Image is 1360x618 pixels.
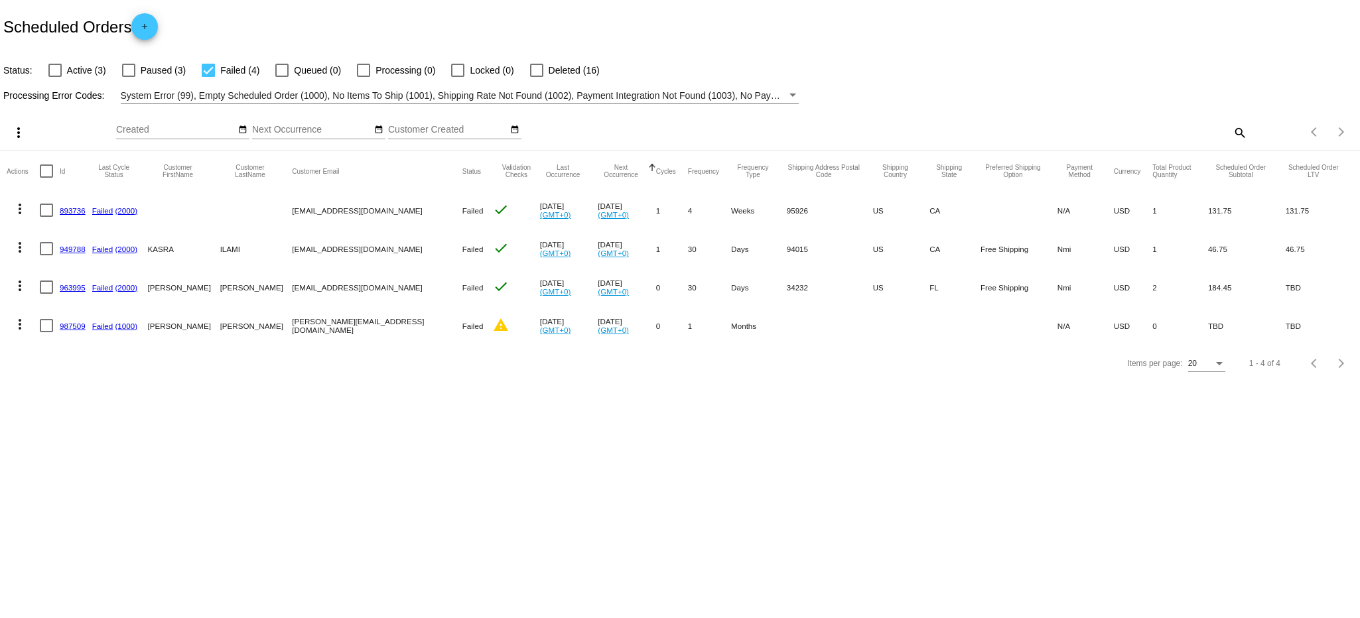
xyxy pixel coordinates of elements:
mat-cell: TBD [1286,306,1353,345]
span: Failed [462,283,484,292]
a: Failed [92,283,113,292]
mat-cell: Free Shipping [981,268,1057,306]
mat-cell: 0 [1152,306,1208,345]
a: (GMT+0) [598,326,629,334]
a: (GMT+0) [540,287,571,296]
mat-cell: N/A [1057,306,1114,345]
a: 987509 [60,322,86,330]
mat-select: Filter by Processing Error Codes [121,88,799,104]
mat-icon: date_range [238,125,247,135]
span: Active (3) [67,62,106,78]
span: Failed [462,322,484,330]
span: Failed [462,245,484,253]
span: Queued (0) [294,62,341,78]
div: 1 - 4 of 4 [1249,359,1280,368]
span: Locked (0) [470,62,513,78]
button: Change sorting for Id [60,167,65,175]
a: Failed [92,322,113,330]
mat-select: Items per page: [1188,359,1225,369]
mat-cell: 34232 [787,268,873,306]
mat-cell: KASRA [148,229,220,268]
mat-cell: CA [929,191,981,229]
mat-icon: date_range [510,125,519,135]
mat-cell: Weeks [731,191,787,229]
mat-cell: Days [731,268,787,306]
mat-cell: 95926 [787,191,873,229]
mat-cell: 30 [688,229,731,268]
mat-icon: check [493,278,509,294]
mat-icon: warning [493,317,509,333]
mat-cell: TBD [1286,268,1353,306]
button: Change sorting for LifetimeValue [1286,164,1341,178]
a: (GMT+0) [540,249,571,257]
mat-cell: US [873,268,930,306]
h2: Scheduled Orders [3,13,158,40]
mat-cell: [DATE] [598,229,656,268]
mat-cell: 131.75 [1286,191,1353,229]
a: (2000) [115,245,138,253]
mat-header-cell: Total Product Quantity [1152,151,1208,191]
mat-cell: [DATE] [540,268,598,306]
button: Change sorting for Status [462,167,481,175]
span: Processing Error Codes: [3,90,105,101]
mat-cell: [PERSON_NAME] [220,306,293,345]
mat-cell: 4 [688,191,731,229]
mat-cell: [EMAIL_ADDRESS][DOMAIN_NAME] [292,268,462,306]
mat-icon: more_vert [12,278,28,294]
mat-cell: N/A [1057,191,1114,229]
mat-cell: CA [929,229,981,268]
span: Processing (0) [375,62,435,78]
button: Previous page [1302,350,1328,377]
mat-cell: Free Shipping [981,229,1057,268]
mat-cell: 46.75 [1286,229,1353,268]
a: (1000) [115,322,138,330]
button: Change sorting for ShippingCountry [873,164,918,178]
mat-cell: TBD [1208,306,1286,345]
mat-icon: check [493,202,509,217]
button: Next page [1328,350,1355,377]
span: Paused (3) [141,62,186,78]
mat-cell: USD [1114,191,1153,229]
button: Change sorting for CurrencyIso [1114,167,1141,175]
mat-cell: USD [1114,306,1153,345]
a: Failed [92,245,113,253]
mat-icon: more_vert [12,239,28,255]
mat-icon: more_vert [12,316,28,332]
mat-cell: [DATE] [540,229,598,268]
mat-cell: 1 [656,191,688,229]
input: Created [116,125,236,135]
a: (GMT+0) [598,249,629,257]
button: Change sorting for LastProcessingCycleId [92,164,136,178]
mat-cell: 30 [688,268,731,306]
a: 963995 [60,283,86,292]
button: Change sorting for PaymentMethod.Type [1057,164,1102,178]
mat-cell: 46.75 [1208,229,1286,268]
button: Previous page [1302,119,1328,145]
mat-cell: Nmi [1057,229,1114,268]
mat-cell: Months [731,306,787,345]
a: (GMT+0) [598,287,629,296]
mat-cell: [PERSON_NAME] [220,268,293,306]
div: Items per page: [1127,359,1182,368]
button: Change sorting for ShippingPostcode [787,164,861,178]
mat-cell: USD [1114,229,1153,268]
a: (GMT+0) [540,210,571,219]
button: Change sorting for CustomerLastName [220,164,281,178]
mat-cell: 1 [1152,191,1208,229]
mat-cell: [DATE] [540,191,598,229]
button: Change sorting for NextOccurrenceUtc [598,164,644,178]
a: (GMT+0) [540,326,571,334]
a: 949788 [60,245,86,253]
mat-cell: 184.45 [1208,268,1286,306]
mat-icon: check [493,240,509,256]
mat-cell: [DATE] [598,268,656,306]
mat-cell: USD [1114,268,1153,306]
mat-icon: more_vert [12,201,28,217]
mat-icon: search [1231,122,1247,143]
mat-cell: US [873,191,930,229]
mat-cell: 94015 [787,229,873,268]
mat-cell: [DATE] [598,191,656,229]
a: (2000) [115,206,138,215]
mat-cell: 1 [1152,229,1208,268]
button: Change sorting for Subtotal [1208,164,1274,178]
